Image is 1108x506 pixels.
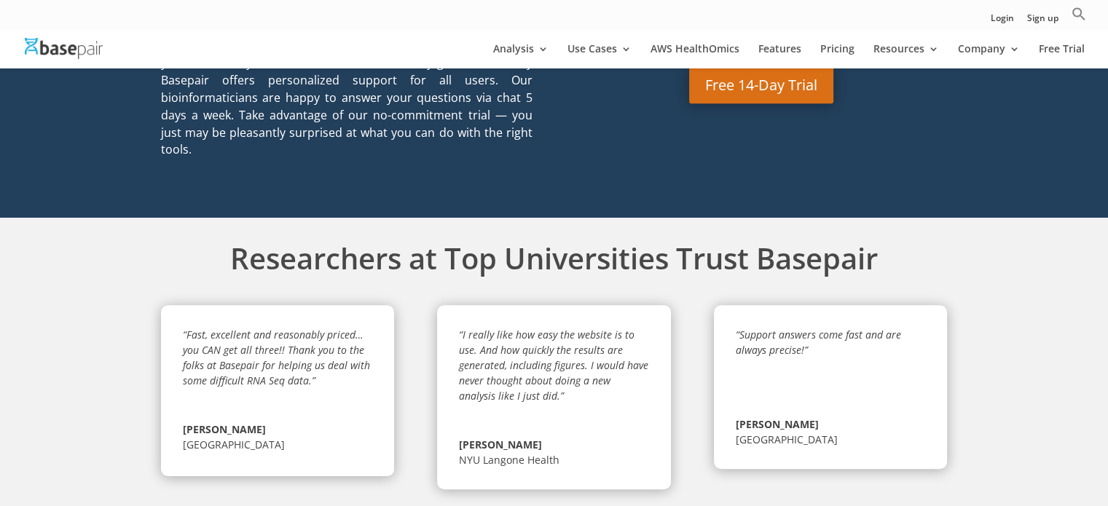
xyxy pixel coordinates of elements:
[459,437,648,452] span: [PERSON_NAME]
[1072,7,1086,21] svg: Search
[183,438,285,451] span: [GEOGRAPHIC_DATA]
[493,44,549,68] a: Analysis
[183,328,370,387] em: “Fast, excellent and reasonably priced…you CAN get all three!! Thank you to the folks at Basepair...
[736,328,901,357] em: “Support answers come fast and are always precise!”
[1072,7,1086,29] a: Search Icon Link
[25,38,103,59] img: Basepair
[820,44,854,68] a: Pricing
[459,328,648,403] em: “I really like how easy the website is to use. And how quickly the results are generated, includi...
[958,44,1020,68] a: Company
[689,67,833,103] a: Free 14-Day Trial
[758,44,801,68] a: Features
[1035,433,1091,489] iframe: Drift Widget Chat Controller
[161,38,533,159] p: Is NGS analysis something you’ve never done yourself? Maybe you’re worried you’ll make a mistake?...
[736,416,925,432] span: [PERSON_NAME]
[459,453,559,467] span: NYU Langone Health
[1039,44,1085,68] a: Free Trial
[873,44,939,68] a: Resources
[651,44,739,68] a: AWS HealthOmics
[161,237,948,287] h3: Researchers at Top Universities Trust Basepair
[567,44,632,68] a: Use Cases
[183,422,372,437] span: [PERSON_NAME]
[1027,14,1058,29] a: Sign up
[736,432,838,446] span: [GEOGRAPHIC_DATA]
[991,14,1014,29] a: Login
